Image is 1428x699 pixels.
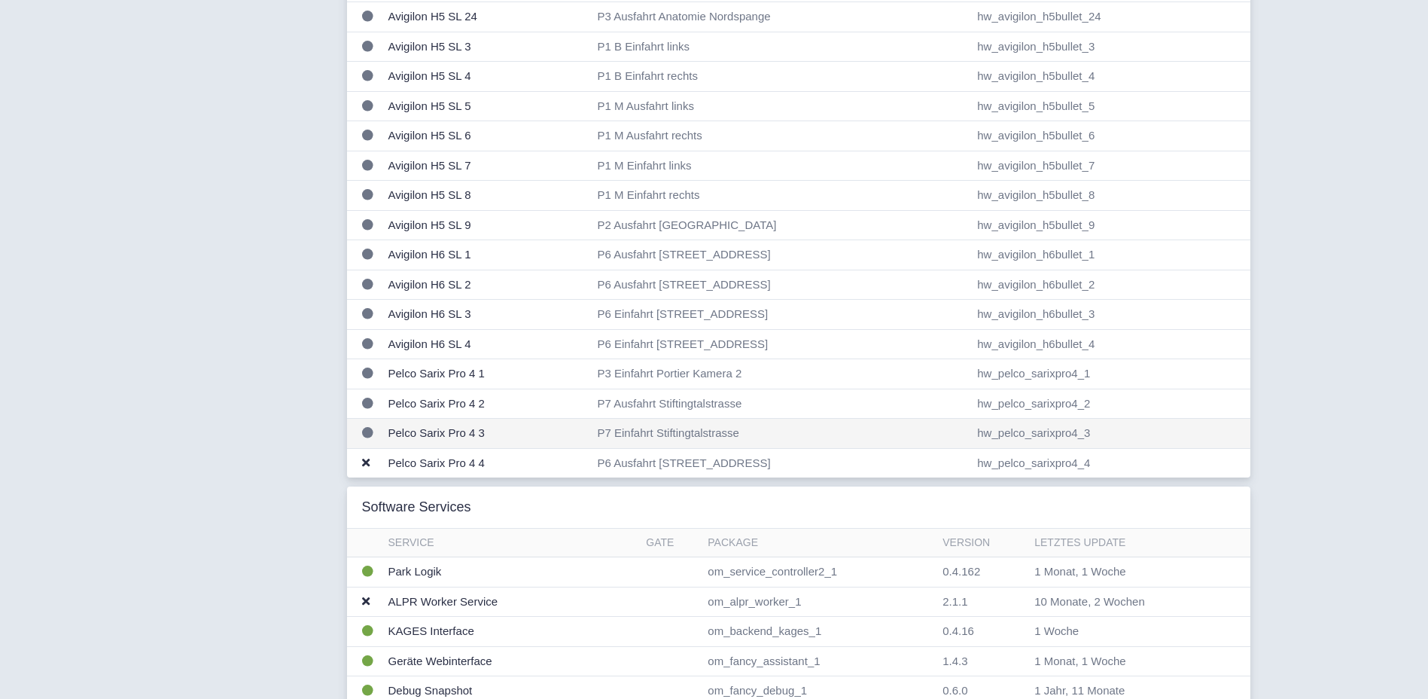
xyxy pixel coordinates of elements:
[971,240,1250,270] td: hw_avigilon_h6bullet_1
[592,329,972,359] td: P6 Einfahrt [STREET_ADDRESS]
[942,624,974,637] span: 0.4.16
[971,181,1250,211] td: hw_avigilon_h5bullet_8
[382,62,592,92] td: Avigilon H5 SL 4
[382,617,641,647] td: KAGES Interface
[382,300,592,330] td: Avigilon H6 SL 3
[971,91,1250,121] td: hw_avigilon_h5bullet_5
[382,32,592,62] td: Avigilon H5 SL 3
[936,529,1028,557] th: Version
[382,646,641,676] td: Geräte Webinterface
[702,557,936,588] td: om_service_controller2_1
[971,329,1250,359] td: hw_avigilon_h6bullet_4
[971,448,1250,478] td: hw_pelco_sarixpro4_4
[592,419,972,449] td: P7 Einfahrt Stiftingtalstrasse
[382,529,641,557] th: Service
[592,389,972,419] td: P7 Ausfahrt Stiftingtalstrasse
[592,240,972,270] td: P6 Ausfahrt [STREET_ADDRESS]
[382,557,641,588] td: Park Logik
[971,62,1250,92] td: hw_avigilon_h5bullet_4
[942,595,967,608] span: 2.1.1
[971,300,1250,330] td: hw_avigilon_h6bullet_3
[702,617,936,647] td: om_backend_kages_1
[971,151,1250,181] td: hw_avigilon_h5bullet_7
[1028,587,1217,617] td: 10 Monate, 2 Wochen
[382,91,592,121] td: Avigilon H5 SL 5
[382,359,592,389] td: Pelco Sarix Pro 4 1
[592,32,972,62] td: P1 B Einfahrt links
[942,684,967,697] span: 0.6.0
[702,529,936,557] th: Package
[382,587,641,617] td: ALPR Worker Service
[382,448,592,478] td: Pelco Sarix Pro 4 4
[382,2,592,32] td: Avigilon H5 SL 24
[971,270,1250,300] td: hw_avigilon_h6bullet_2
[1028,646,1217,676] td: 1 Monat, 1 Woche
[592,62,972,92] td: P1 B Einfahrt rechts
[592,121,972,151] td: P1 M Ausfahrt rechts
[1028,529,1217,557] th: Letztes Update
[971,389,1250,419] td: hw_pelco_sarixpro4_2
[592,359,972,389] td: P3 Einfahrt Portier Kamera 2
[971,359,1250,389] td: hw_pelco_sarixpro4_1
[382,181,592,211] td: Avigilon H5 SL 8
[362,499,471,516] h3: Software Services
[971,121,1250,151] td: hw_avigilon_h5bullet_6
[971,210,1250,240] td: hw_avigilon_h5bullet_9
[702,587,936,617] td: om_alpr_worker_1
[382,210,592,240] td: Avigilon H5 SL 9
[640,529,702,557] th: Gate
[382,389,592,419] td: Pelco Sarix Pro 4 2
[971,32,1250,62] td: hw_avigilon_h5bullet_3
[592,2,972,32] td: P3 Ausfahrt Anatomie Nordspange
[592,151,972,181] td: P1 M Einfahrt links
[382,151,592,181] td: Avigilon H5 SL 7
[1028,557,1217,588] td: 1 Monat, 1 Woche
[592,270,972,300] td: P6 Ausfahrt [STREET_ADDRESS]
[382,419,592,449] td: Pelco Sarix Pro 4 3
[971,2,1250,32] td: hw_avigilon_h5bullet_24
[592,91,972,121] td: P1 M Ausfahrt links
[1028,617,1217,647] td: 1 Woche
[382,329,592,359] td: Avigilon H6 SL 4
[382,270,592,300] td: Avigilon H6 SL 2
[942,565,980,578] span: 0.4.162
[971,419,1250,449] td: hw_pelco_sarixpro4_3
[702,646,936,676] td: om_fancy_assistant_1
[592,448,972,478] td: P6 Ausfahrt [STREET_ADDRESS]
[592,181,972,211] td: P1 M Einfahrt rechts
[382,121,592,151] td: Avigilon H5 SL 6
[592,210,972,240] td: P2 Ausfahrt [GEOGRAPHIC_DATA]
[942,655,967,667] span: 1.4.3
[382,240,592,270] td: Avigilon H6 SL 1
[592,300,972,330] td: P6 Einfahrt [STREET_ADDRESS]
